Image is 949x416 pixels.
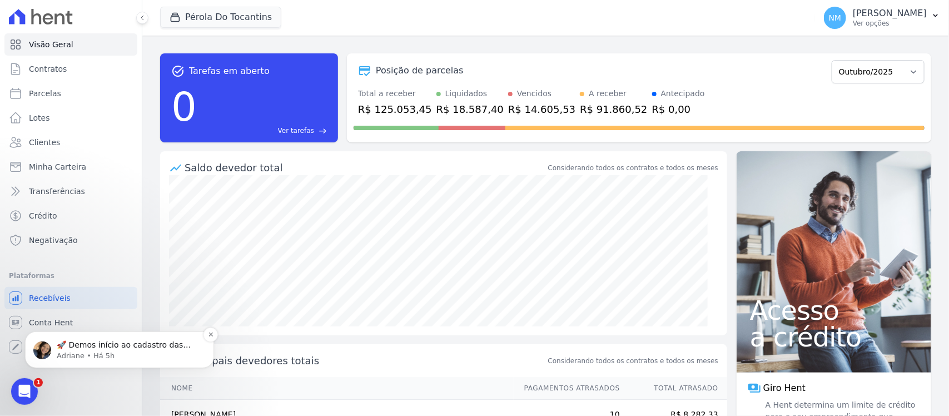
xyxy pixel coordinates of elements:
span: 1 [34,378,43,387]
div: Posição de parcelas [376,64,464,77]
div: Antecipado [661,88,705,100]
iframe: Intercom notifications mensagem [8,261,231,386]
div: R$ 0,00 [652,102,705,117]
span: Ver tarefas [278,126,314,136]
a: Crédito [4,205,137,227]
a: Clientes [4,131,137,153]
div: 0 [171,78,197,136]
div: R$ 91.860,52 [580,102,647,117]
a: Ver tarefas east [201,126,327,136]
span: Considerando todos os contratos e todos os meses [548,356,718,366]
div: Vencidos [517,88,551,100]
div: Saldo devedor total [185,160,546,175]
button: Pérola Do Tocantins [160,7,281,28]
span: Crédito [29,210,57,221]
a: Contratos [4,58,137,80]
span: Contratos [29,63,67,75]
span: Visão Geral [29,39,73,50]
div: R$ 14.605,53 [508,102,575,117]
div: R$ 18.587,40 [436,102,504,117]
span: Parcelas [29,88,61,99]
a: Negativação [4,229,137,251]
p: Ver opções [853,19,927,28]
th: Total Atrasado [620,377,727,400]
span: Lotes [29,112,50,123]
span: Negativação [29,235,78,246]
p: [PERSON_NAME] [853,8,927,19]
span: Acesso [750,297,918,324]
a: Conta Hent [4,311,137,334]
div: A receber [589,88,627,100]
span: Transferências [29,186,85,197]
a: Minha Carteira [4,156,137,178]
div: R$ 125.053,45 [358,102,432,117]
th: Nome [160,377,514,400]
a: Visão Geral [4,33,137,56]
button: NM [PERSON_NAME] Ver opções [815,2,949,33]
div: message notification from Adriane, Há 5h. 🚀 Demos início ao cadastro das Contas Digitais Arke! In... [17,71,206,107]
iframe: Intercom live chat [11,378,38,405]
span: Giro Hent [763,382,806,395]
span: Minha Carteira [29,161,86,172]
th: Pagamentos Atrasados [514,377,620,400]
div: Total a receber [358,88,432,100]
span: Tarefas em aberto [189,65,270,78]
div: Liquidados [445,88,488,100]
span: task_alt [171,65,185,78]
span: a crédito [750,324,918,350]
a: Recebíveis [4,287,137,309]
button: Dismiss notification [195,67,210,81]
span: NM [829,14,842,22]
span: 🚀 Demos início ao cadastro das Contas Digitais Arke! Iniciamos a abertura para clientes do modelo... [48,80,190,310]
p: Message from Adriane, sent Há 5h [48,90,192,100]
img: Profile image for Adriane [25,81,43,98]
div: Considerando todos os contratos e todos os meses [548,163,718,173]
a: Parcelas [4,82,137,105]
span: Clientes [29,137,60,148]
a: Transferências [4,180,137,202]
span: east [319,127,327,135]
a: Lotes [4,107,137,129]
span: Principais devedores totais [185,353,546,368]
